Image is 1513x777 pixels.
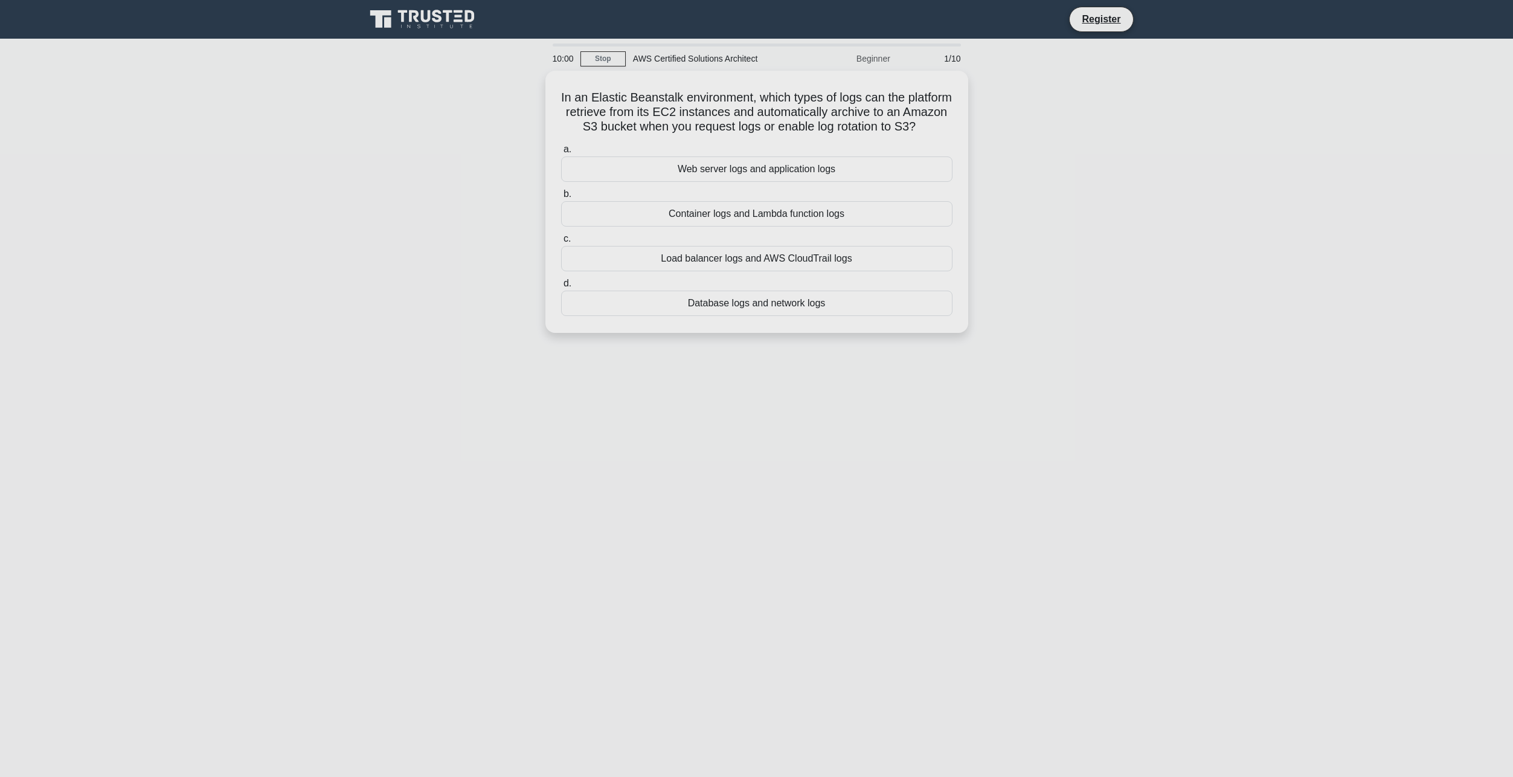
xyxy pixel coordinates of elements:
div: 1/10 [898,47,968,71]
a: Register [1075,11,1128,27]
a: Stop [580,51,626,66]
span: a. [564,144,571,154]
div: AWS Certified Solutions Architect [626,47,792,71]
span: d. [564,278,571,288]
span: b. [564,189,571,199]
div: 10:00 [545,47,580,71]
div: Beginner [792,47,898,71]
div: Web server logs and application logs [561,156,952,182]
span: c. [564,233,571,243]
div: Database logs and network logs [561,291,952,316]
div: Container logs and Lambda function logs [561,201,952,227]
h5: In an Elastic Beanstalk environment, which types of logs can the platform retrieve from its EC2 i... [560,90,954,135]
div: Load balancer logs and AWS CloudTrail logs [561,246,952,271]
